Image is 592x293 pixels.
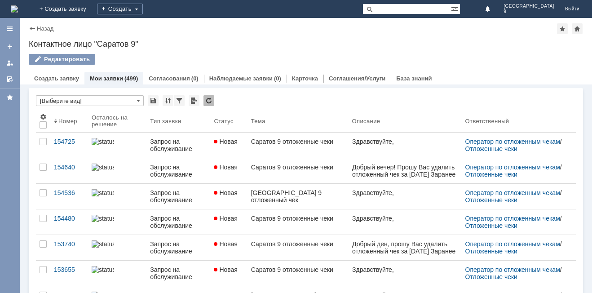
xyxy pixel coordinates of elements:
[97,4,143,14] div: Создать
[352,118,380,124] div: Описание
[40,113,47,120] span: Настройки
[274,75,281,82] div: (0)
[146,110,210,133] th: Тип заявки
[174,95,185,106] div: Фильтрация...
[50,110,88,133] th: Номер
[88,235,146,260] a: statusbar-0 (1).png
[92,114,136,128] div: Осталось на решение
[146,184,210,209] a: Запрос на обслуживание
[150,240,207,255] div: Запрос на обслуживание
[146,158,210,183] a: Запрос на обслуживание
[214,164,238,171] span: Новая
[88,209,146,235] a: statusbar-0 (1).png
[210,261,247,286] a: Новая
[209,75,273,82] a: Наблюдаемые заявки
[189,95,199,106] div: Экспорт списка
[50,235,88,260] a: 153740
[148,95,159,106] div: Сохранить вид
[210,235,247,260] a: Новая
[214,266,238,273] span: Новая
[149,75,190,82] a: Согласования
[251,266,345,273] div: Саратов 9 отложенные чеки
[329,75,385,82] a: Соглашения/Услуги
[572,23,583,34] div: Сделать домашней страницей
[465,138,560,145] a: Оператор по отложенным чекам
[150,266,207,280] div: Запрос на обслуживание
[29,40,583,49] div: Контактное лицо "Саратов 9"
[465,273,517,280] a: Отложенные чеки
[465,189,560,196] a: Оператор по отложенным чекам
[251,189,345,204] div: [GEOGRAPHIC_DATA] 9 отложенный чек
[465,171,517,178] a: Отложенные чеки
[251,215,345,222] div: Саратов 9 отложенные чеки
[247,110,349,133] th: Тема
[214,215,238,222] span: Новая
[191,75,199,82] div: (0)
[150,215,207,229] div: Запрос на обслуживание
[58,118,77,124] div: Номер
[247,261,349,286] a: Саратов 9 отложенные чеки
[247,133,349,158] a: Саратов 9 отложенные чеки
[50,209,88,235] a: 154480
[292,75,318,82] a: Карточка
[54,215,84,222] div: 154480
[504,9,554,14] span: 9
[251,138,345,145] div: Саратов 9 отложенные чеки
[146,133,210,158] a: Запрос на обслуживание
[465,222,517,229] a: Отложенные чеки
[251,164,345,171] div: Саратов 9 отложенные чеки
[124,75,138,82] div: (499)
[214,240,238,248] span: Новая
[54,266,84,273] div: 153655
[465,164,560,171] a: Оператор по отложенным чекам
[465,240,565,255] div: /
[557,23,568,34] div: Добавить в избранное
[88,110,146,133] th: Осталось на решение
[462,110,569,133] th: Ответственный
[465,164,565,178] div: /
[247,184,349,209] a: [GEOGRAPHIC_DATA] 9 отложенный чек
[210,209,247,235] a: Новая
[150,138,207,152] div: Запрос на обслуживание
[146,235,210,260] a: Запрос на обслуживание
[88,133,146,158] a: statusbar-0 (1).png
[50,184,88,209] a: 154536
[247,235,349,260] a: Саратов 9 отложенные чеки
[92,189,114,196] img: statusbar-0 (1).png
[251,118,265,124] div: Тема
[88,184,146,209] a: statusbar-0 (1).png
[465,215,565,229] div: /
[465,266,565,280] div: /
[37,25,53,32] a: Назад
[54,138,84,145] div: 154725
[210,133,247,158] a: Новая
[50,158,88,183] a: 154640
[11,5,18,13] img: logo
[465,189,565,204] div: /
[50,261,88,286] a: 153655
[451,4,460,13] span: Расширенный поиск
[247,209,349,235] a: Саратов 9 отложенные чеки
[92,164,114,171] img: statusbar-0 (1).png
[3,40,17,54] a: Создать заявку
[150,189,207,204] div: Запрос на обслуживание
[146,261,210,286] a: Запрос на обслуживание
[465,240,560,248] a: Оператор по отложенным чекам
[251,240,345,248] div: Саратов 9 отложенные чеки
[90,75,123,82] a: Мои заявки
[3,56,17,70] a: Мои заявки
[146,209,210,235] a: Запрос на обслуживание
[3,72,17,86] a: Мои согласования
[54,240,84,248] div: 153740
[88,158,146,183] a: statusbar-0 (1).png
[11,5,18,13] a: Перейти на домашнюю страницу
[88,261,146,286] a: statusbar-0 (1).png
[465,138,565,152] div: /
[210,184,247,209] a: Новая
[54,189,84,196] div: 154536
[92,215,114,222] img: statusbar-0 (1).png
[465,145,517,152] a: Отложенные чеки
[150,164,207,178] div: Запрос на обслуживание
[214,118,233,124] div: Статус
[92,240,114,248] img: statusbar-0 (1).png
